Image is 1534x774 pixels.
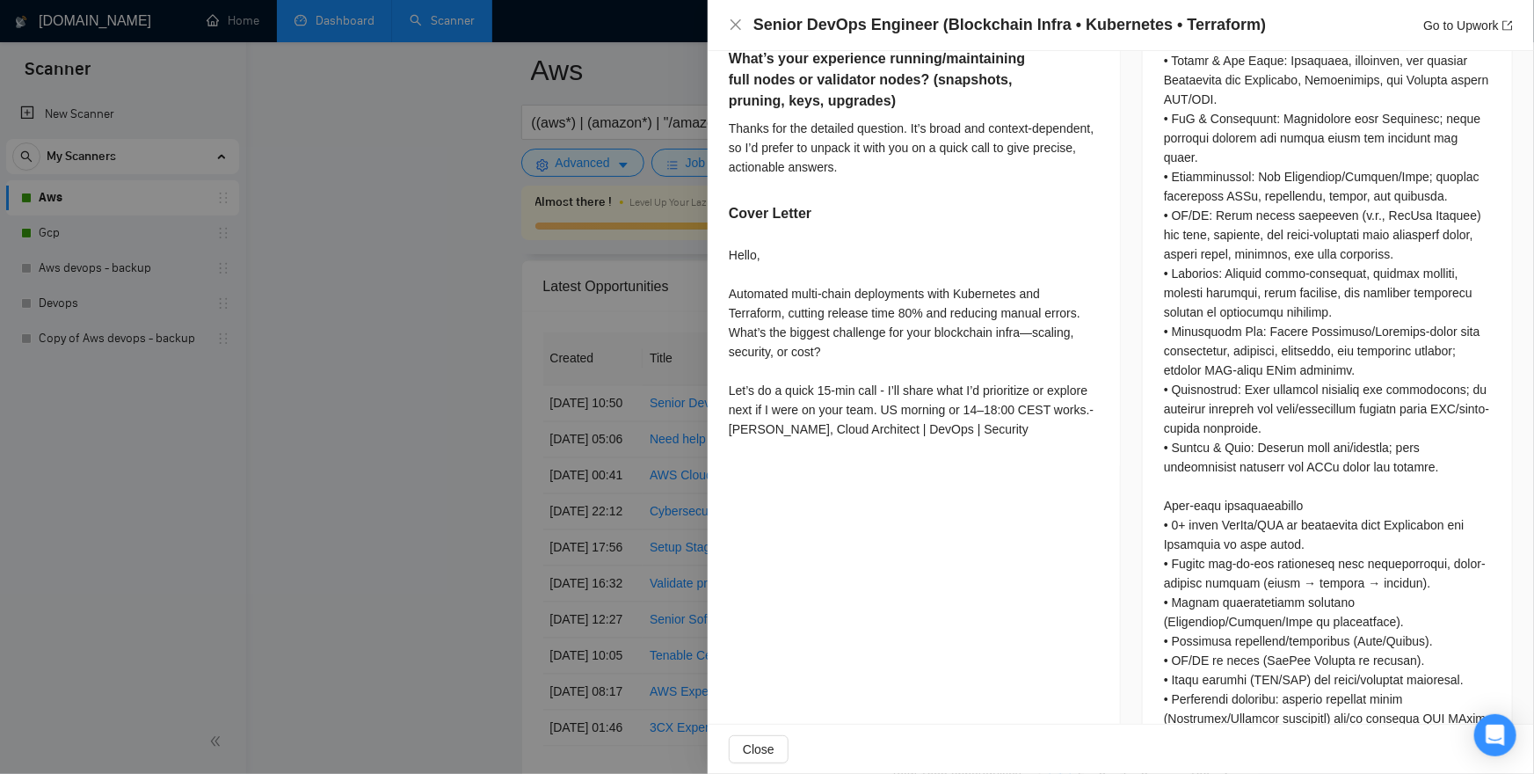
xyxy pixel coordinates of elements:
h5: Cover Letter [729,203,811,224]
h5: What’s your experience running/maintaining full nodes or validator nodes? (snapshots, pruning, ke... [729,48,1043,112]
div: Open Intercom Messenger [1474,714,1516,756]
button: Close [729,735,789,763]
h4: Senior DevOps Engineer (Blockchain Infra • Kubernetes • Terraform) [753,14,1266,36]
span: close [729,18,743,32]
button: Close [729,18,743,33]
span: export [1502,20,1513,31]
div: Hello, Automated multi-chain deployments with Kubernetes and Terraform, cutting release time 80% ... [729,245,1099,439]
span: Close [743,740,774,759]
div: Thanks for the detailed question. It’s broad and context-dependent, so I’d prefer to unpack it wi... [729,119,1099,177]
a: Go to Upworkexport [1423,18,1513,33]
